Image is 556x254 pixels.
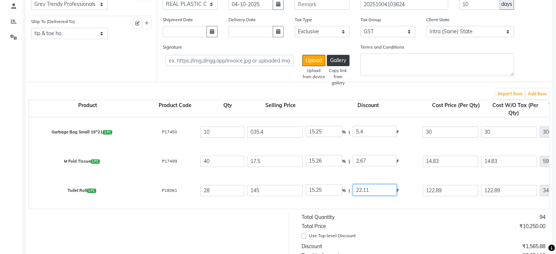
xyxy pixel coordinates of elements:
[423,243,551,250] div: ₹1,565.88
[309,232,356,239] label: Use Top-level Discount
[296,213,424,221] div: Total Quantity
[349,185,350,197] span: |
[431,101,481,110] span: Cost Price (Per Qty)
[296,243,424,250] div: Discount
[140,125,199,140] div: P17450
[496,89,525,99] button: Import Item
[310,102,427,117] div: Discount
[501,0,512,8] span: days
[166,55,293,66] input: ex. https://img.dingg.app/invoice.jpg or uploaded image name
[103,130,112,134] span: 1 PC
[526,89,549,99] button: Add Item
[342,185,346,197] span: %
[29,102,146,117] div: Product
[349,155,350,167] span: |
[327,55,349,66] button: Gallery
[342,126,346,138] span: %
[163,44,182,50] label: Signature
[140,183,199,198] div: P18061
[397,126,399,138] span: F
[349,126,350,138] span: |
[360,16,381,23] label: Tax Group
[163,16,193,23] label: Shipment Date
[295,16,312,23] label: Tax Type
[204,102,251,117] div: Qty
[23,125,140,140] div: Garbage Bag Small 19*21
[397,155,399,167] span: F
[23,183,140,198] div: Toilet Roll
[302,68,325,80] div: Upload from device
[302,55,325,66] button: Upload
[140,154,199,169] div: P17499
[146,102,204,117] div: Product Code
[342,155,346,167] span: %
[423,213,551,221] div: 94
[360,44,404,50] label: Terms and Conditions
[228,16,256,23] label: Delivery Date
[327,68,349,86] div: Copy link from gallery
[423,223,551,230] div: ₹10,250.00
[264,101,297,110] span: Selling Price
[491,101,538,118] span: Cost W/O Tax (Per Qty)
[87,189,97,193] span: 1 PC
[296,223,424,230] div: Total Price
[23,154,140,169] div: M Fold Tissue
[397,185,399,197] span: F
[426,16,450,23] label: Client State
[31,18,75,25] label: Ship To (Delivered To)
[91,159,100,164] span: 1 PC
